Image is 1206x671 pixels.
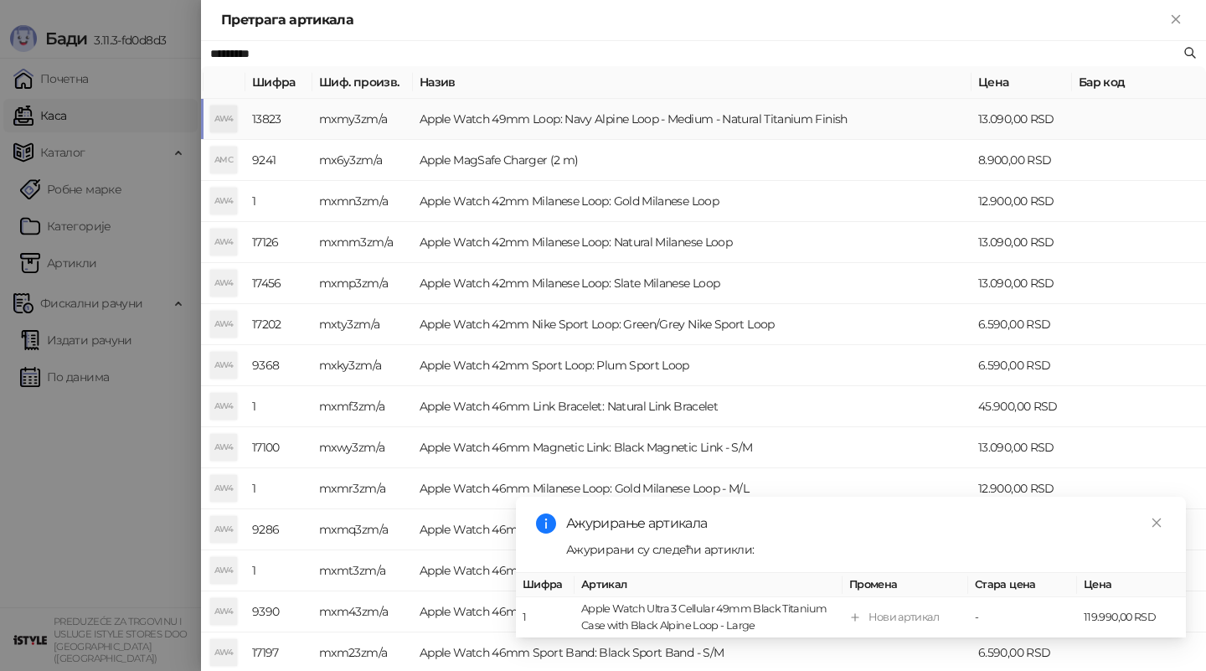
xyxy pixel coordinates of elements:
td: 17202 [245,304,312,345]
td: 119.990,00 RSD [1077,597,1186,638]
td: Apple Watch 42mm Nike Sport Loop: Green/Grey Nike Sport Loop [413,304,971,345]
td: - [968,597,1077,638]
td: 17126 [245,222,312,263]
th: Цена [1077,573,1186,597]
th: Артикал [575,573,843,597]
td: 1 [245,468,312,509]
td: 12.900,00 RSD [971,468,1072,509]
td: Apple MagSafe Charger (2 m) [413,140,971,181]
td: Apple Watch Ultra 3 Cellular 49mm Black Titanium Case with Black Alpine Loop - Large [575,597,843,638]
td: mxmy3zm/a [312,99,413,140]
div: Ажурирање артикала [566,514,1166,534]
td: mxmp3zm/a [312,263,413,304]
td: 13823 [245,99,312,140]
span: info-circle [536,514,556,534]
th: Цена [971,66,1072,99]
span: close [1151,517,1162,529]
td: 9390 [245,591,312,632]
td: 13.090,00 RSD [971,99,1072,140]
button: Close [1166,10,1186,30]
div: AW4 [210,270,237,297]
th: Назив [413,66,971,99]
td: 6.590,00 RSD [971,304,1072,345]
div: Нови артикал [868,609,939,626]
a: Close [1147,514,1166,532]
td: mxmr3zm/a [312,468,413,509]
th: Шифра [245,66,312,99]
td: 9368 [245,345,312,386]
td: Apple Watch 46mm Milanese Loop: Slate Milanese Loop - M/L [413,550,971,591]
th: Промена [843,573,968,597]
td: 1 [245,181,312,222]
td: Apple Watch 46mm Sport Band: Black Sport Band - M/L [413,591,971,632]
td: 1 [245,386,312,427]
div: AW4 [210,393,237,420]
div: AW4 [210,557,237,584]
td: 8.900,00 RSD [971,140,1072,181]
td: 13.090,00 RSD [971,427,1072,468]
div: Ажурирани су следећи артикли: [566,540,1166,559]
th: Бар код [1072,66,1206,99]
td: Apple Watch 46mm Milanese Loop: Gold Milanese Loop - M/L [413,468,971,509]
div: AW4 [210,516,237,543]
div: AW4 [210,106,237,132]
td: mxm43zm/a [312,591,413,632]
td: Apple Watch 46mm Link Bracelet: Natural Link Bracelet [413,386,971,427]
td: Apple Watch 46mm Milanese Loop: Natural Milanese Loop - M/L [413,509,971,550]
td: mxwy3zm/a [312,427,413,468]
td: Apple Watch 42mm Sport Loop: Plum Sport Loop [413,345,971,386]
td: 9286 [245,509,312,550]
td: 6.590,00 RSD [971,345,1072,386]
td: mxty3zm/a [312,304,413,345]
td: 1 [516,597,575,638]
div: AW4 [210,188,237,214]
td: 17100 [245,427,312,468]
td: 1 [245,550,312,591]
td: mxmf3zm/a [312,386,413,427]
td: 45.900,00 RSD [971,386,1072,427]
td: 12.900,00 RSD [971,181,1072,222]
td: 17456 [245,263,312,304]
td: Apple Watch 46mm Magnetic Link: Black Magnetic Link - S/M [413,427,971,468]
div: AW4 [210,598,237,625]
th: Шифра [516,573,575,597]
td: mxmt3zm/a [312,550,413,591]
div: Претрага артикала [221,10,1166,30]
td: mx6y3zm/a [312,140,413,181]
td: mxmm3zm/a [312,222,413,263]
div: AW4 [210,639,237,666]
td: mxmq3zm/a [312,509,413,550]
td: Apple Watch 42mm Milanese Loop: Gold Milanese Loop [413,181,971,222]
div: AMC [210,147,237,173]
td: 13.090,00 RSD [971,263,1072,304]
div: AW4 [210,475,237,502]
div: AW4 [210,311,237,338]
div: AW4 [210,434,237,461]
td: mxky3zm/a [312,345,413,386]
td: Apple Watch 42mm Milanese Loop: Natural Milanese Loop [413,222,971,263]
td: 9241 [245,140,312,181]
div: AW4 [210,352,237,379]
th: Шиф. произв. [312,66,413,99]
td: Apple Watch 49mm Loop: Navy Alpine Loop - Medium - Natural Titanium Finish [413,99,971,140]
td: Apple Watch 42mm Milanese Loop: Slate Milanese Loop [413,263,971,304]
td: mxmn3zm/a [312,181,413,222]
td: 13.090,00 RSD [971,222,1072,263]
div: AW4 [210,229,237,255]
th: Стара цена [968,573,1077,597]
